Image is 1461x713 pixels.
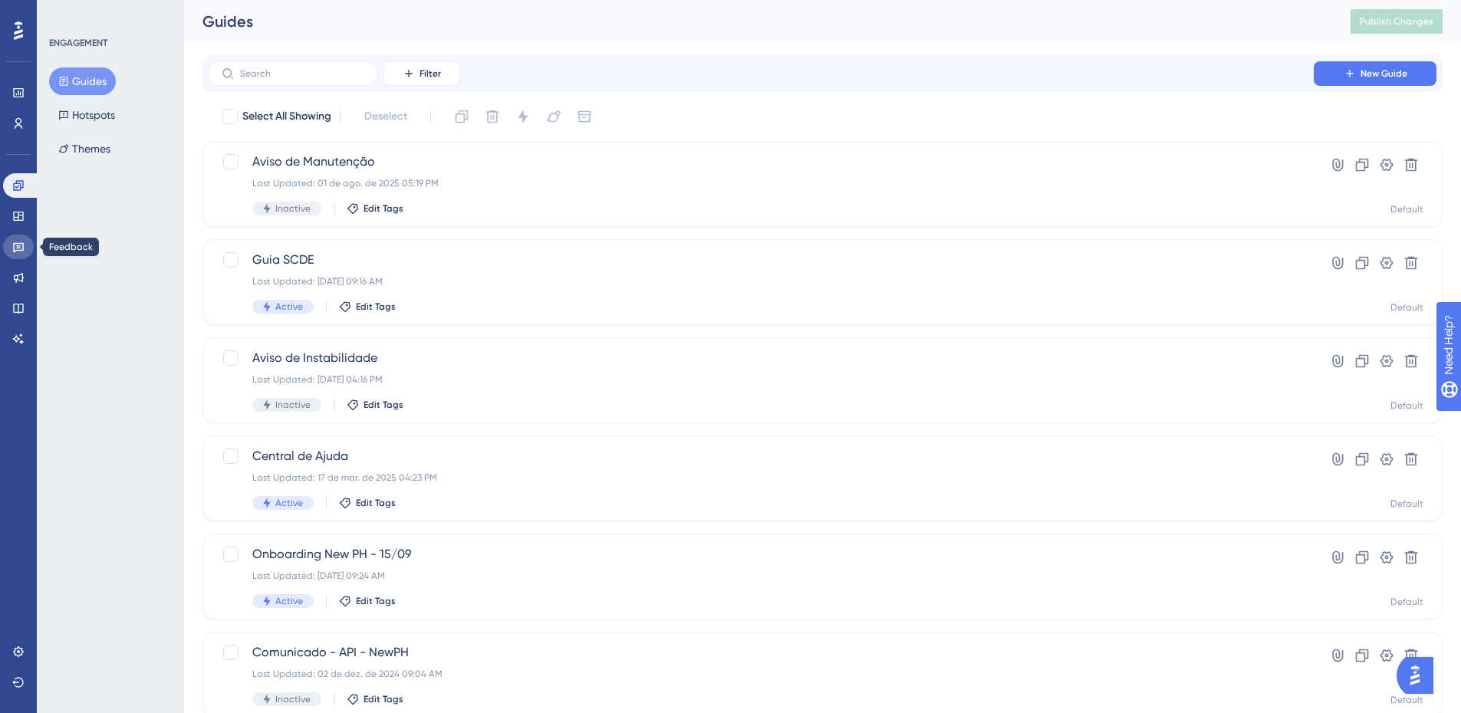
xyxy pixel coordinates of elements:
[1397,652,1443,698] iframe: UserGuiding AI Assistant Launcher
[339,301,396,313] button: Edit Tags
[252,275,1270,287] div: Last Updated: [DATE] 09:16 AM
[252,153,1270,171] span: Aviso de Manutenção
[275,595,303,607] span: Active
[1390,498,1423,510] div: Default
[364,202,403,215] span: Edit Tags
[1390,399,1423,412] div: Default
[49,37,107,49] div: ENGAGEMENT
[252,251,1270,269] span: Guia SCDE
[1314,61,1436,86] button: New Guide
[356,497,396,509] span: Edit Tags
[1390,694,1423,706] div: Default
[1390,596,1423,608] div: Default
[252,545,1270,563] span: Onboarding New PH - 15/09
[347,399,403,411] button: Edit Tags
[356,595,396,607] span: Edit Tags
[252,570,1270,582] div: Last Updated: [DATE] 09:24 AM
[252,643,1270,662] span: Comunicado - API - NewPH
[364,399,403,411] span: Edit Tags
[49,135,120,163] button: Themes
[1351,9,1443,34] button: Publish Changes
[252,349,1270,367] span: Aviso de Instabilidade
[356,301,396,313] span: Edit Tags
[275,399,311,411] span: Inactive
[275,301,303,313] span: Active
[383,61,460,86] button: Filter
[49,101,124,129] button: Hotspots
[275,693,311,705] span: Inactive
[347,202,403,215] button: Edit Tags
[1390,301,1423,314] div: Default
[252,177,1270,189] div: Last Updated: 01 de ago. de 2025 05:19 PM
[275,497,303,509] span: Active
[240,68,364,79] input: Search
[1360,15,1433,28] span: Publish Changes
[339,497,396,509] button: Edit Tags
[364,693,403,705] span: Edit Tags
[347,693,403,705] button: Edit Tags
[242,107,331,126] span: Select All Showing
[252,472,1270,484] div: Last Updated: 17 de mar. de 2025 04:23 PM
[36,4,96,22] span: Need Help?
[1361,67,1407,80] span: New Guide
[252,373,1270,386] div: Last Updated: [DATE] 04:16 PM
[420,67,441,80] span: Filter
[339,595,396,607] button: Edit Tags
[275,202,311,215] span: Inactive
[252,447,1270,465] span: Central de Ajuda
[202,11,1312,32] div: Guides
[252,668,1270,680] div: Last Updated: 02 de dez. de 2024 09:04 AM
[49,67,116,95] button: Guides
[350,103,421,130] button: Deselect
[364,107,407,126] span: Deselect
[1390,203,1423,215] div: Default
